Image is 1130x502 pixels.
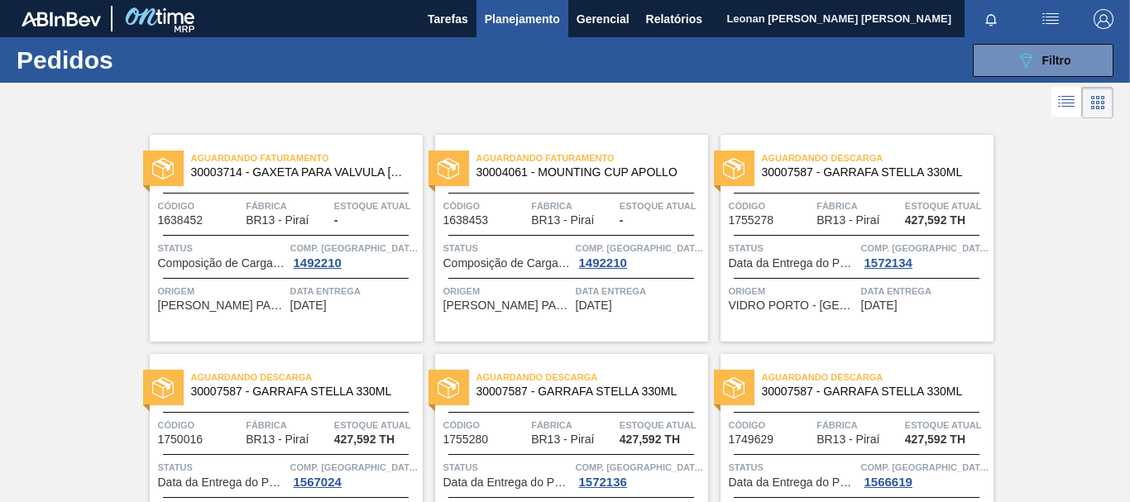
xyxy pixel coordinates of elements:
span: Fábrica [246,198,330,214]
span: Data da Entrega do Pedido Atrasada [729,476,857,489]
img: userActions [1041,9,1061,29]
span: Status [729,240,857,256]
span: Relatórios [646,9,702,29]
span: 30007587 - GARRAFA STELLA 330ML [476,385,695,398]
span: 427,592 TH [334,433,395,446]
span: Comp. Carga [290,240,419,256]
span: Estoque atual [905,198,989,214]
span: 1638452 [158,214,203,227]
span: Status [158,459,286,476]
span: Estoque atual [334,417,419,433]
span: Status [443,240,572,256]
span: BR13 - Piraí [816,214,879,227]
span: 427,592 TH [905,214,965,227]
span: Gerencial [577,9,630,29]
span: BR13 - Piraí [531,214,594,227]
span: 30007587 - GARRAFA STELLA 330ML [191,385,409,398]
span: 427,592 TH [905,433,965,446]
button: Filtro [973,44,1113,77]
span: COSTER PACKAGING DO BRASIL - SAO PAULO [443,299,572,312]
span: 1755278 [729,214,774,227]
a: Comp. [GEOGRAPHIC_DATA]1492210 [290,240,419,270]
span: COSTER PACKAGING DO BRASIL - SAO PAULO [158,299,286,312]
span: 12/09/2024 [861,299,898,312]
span: Estoque atual [620,198,704,214]
a: Comp. [GEOGRAPHIC_DATA]1572136 [576,459,704,489]
span: Data da Entrega do Pedido Atrasada [443,476,572,489]
div: Visão em Lista [1051,87,1082,118]
span: BR13 - Piraí [816,433,879,446]
span: - [620,214,624,227]
a: Comp. [GEOGRAPHIC_DATA]1567024 [290,459,419,489]
span: Código [443,198,528,214]
span: Origem [729,283,857,299]
span: Composição de Carga Aceita [443,257,572,270]
span: Fábrica [816,417,901,433]
span: 1749629 [729,433,774,446]
span: Aguardando Descarga [191,369,423,385]
span: Data da Entrega do Pedido Antecipada [158,476,286,489]
img: TNhmsLtSVTkK8tSr43FrP2fwEKptu5GPRR3wAAAABJRU5ErkJggg== [22,12,101,26]
span: BR13 - Piraí [531,433,594,446]
span: Estoque atual [334,198,419,214]
button: Notificações [965,7,1017,31]
span: Estoque atual [905,417,989,433]
span: Código [729,417,813,433]
span: Data da Entrega do Pedido Atrasada [729,257,857,270]
a: Comp. [GEOGRAPHIC_DATA]1572134 [861,240,989,270]
div: 1492210 [290,256,345,270]
span: Código [158,198,242,214]
span: Status [443,459,572,476]
span: 1638453 [443,214,489,227]
a: Comp. [GEOGRAPHIC_DATA]1492210 [576,240,704,270]
span: BR13 - Piraí [246,433,309,446]
span: Estoque atual [620,417,704,433]
div: Visão em Cards [1082,87,1113,118]
span: Origem [158,283,286,299]
span: Comp. Carga [861,240,989,256]
span: Fábrica [531,417,615,433]
span: 1755280 [443,433,489,446]
span: - [334,214,338,227]
div: 1572134 [861,256,916,270]
span: Código [158,417,242,433]
div: 1492210 [576,256,630,270]
span: Comp. Carga [576,240,704,256]
span: 21/06/2024 [576,299,612,312]
span: 1750016 [158,433,203,446]
span: Aguardando Faturamento [191,150,423,166]
div: 1567024 [290,476,345,489]
a: statusAguardando Descarga30007587 - GARRAFA STELLA 330MLCódigo1755278FábricaBR13 - PiraíEstoque a... [708,135,994,342]
div: 1572136 [576,476,630,489]
span: Tarefas [428,9,468,29]
span: Código [729,198,813,214]
span: Data entrega [576,283,704,299]
span: 30004061 - MOUNTING CUP APOLLO [476,166,695,179]
span: Status [729,459,857,476]
span: Comp. Carga [290,459,419,476]
span: 30003714 - GAXETA PARA VALVULA COSTER [191,166,409,179]
span: Filtro [1042,54,1071,67]
span: Status [158,240,286,256]
div: 1566619 [861,476,916,489]
span: VIDRO PORTO - PORTO FERREIRA (SP) [729,299,857,312]
a: statusAguardando Faturamento30004061 - MOUNTING CUP APOLLOCódigo1638453FábricaBR13 - PiraíEstoque... [423,135,708,342]
span: Fábrica [246,417,330,433]
span: Data entrega [290,283,419,299]
span: Aguardando Descarga [476,369,708,385]
span: Comp. Carga [861,459,989,476]
span: Composição de Carga Aceita [158,257,286,270]
img: status [152,377,174,399]
img: status [438,158,459,179]
span: 30007587 - GARRAFA STELLA 330ML [762,385,980,398]
span: Fábrica [816,198,901,214]
span: Data entrega [861,283,989,299]
span: Código [443,417,528,433]
img: Logout [1094,9,1113,29]
span: Aguardando Descarga [762,369,994,385]
span: Fábrica [531,198,615,214]
span: BR13 - Piraí [246,214,309,227]
h1: Pedidos [17,50,248,69]
span: 30007587 - GARRAFA STELLA 330ML [762,166,980,179]
span: 427,592 TH [620,433,680,446]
